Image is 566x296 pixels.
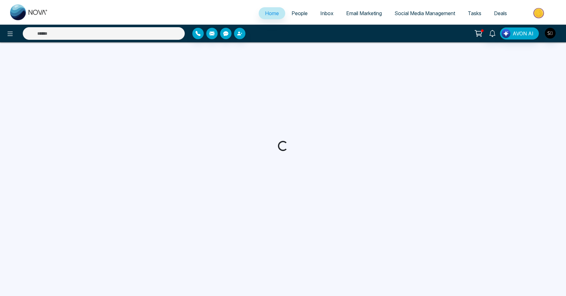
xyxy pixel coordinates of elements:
img: Lead Flow [502,29,510,38]
span: Deals [494,10,507,16]
a: Home [259,7,285,19]
span: Home [265,10,279,16]
a: People [285,7,314,19]
img: User Avatar [545,28,556,39]
a: Email Marketing [340,7,388,19]
span: Social Media Management [394,10,455,16]
span: AVON AI [513,30,533,37]
a: Tasks [461,7,488,19]
span: People [292,10,308,16]
a: Inbox [314,7,340,19]
img: Market-place.gif [516,6,562,20]
a: Social Media Management [388,7,461,19]
span: Tasks [468,10,481,16]
button: AVON AI [500,27,539,39]
span: Email Marketing [346,10,382,16]
span: Inbox [320,10,334,16]
a: Deals [488,7,513,19]
img: Nova CRM Logo [10,4,48,20]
